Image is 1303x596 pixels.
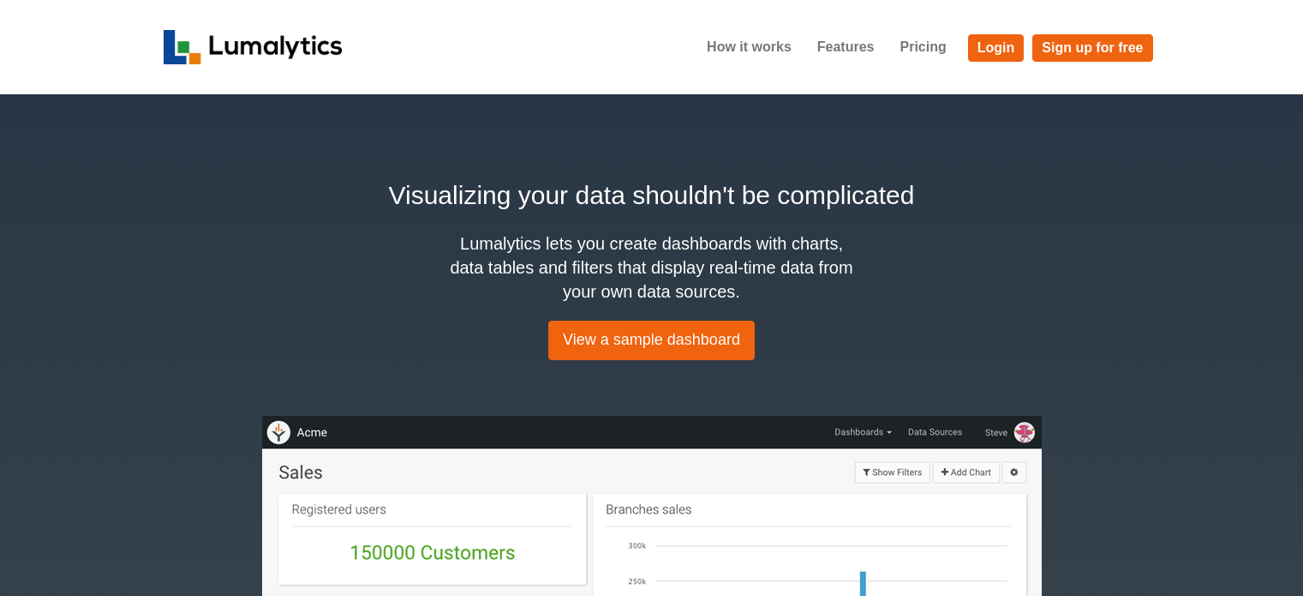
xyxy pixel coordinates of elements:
h2: Visualizing your data shouldn't be complicated [164,176,1140,214]
a: Sign up for free [1032,34,1152,62]
a: View a sample dashboard [548,321,755,360]
a: Pricing [887,26,959,69]
h4: Lumalytics lets you create dashboards with charts, data tables and filters that display real-time... [446,232,858,304]
a: How it works [694,26,804,69]
a: Features [804,26,888,69]
a: Login [968,34,1025,62]
img: logo_v2-f34f87db3d4d9f5311d6c47995059ad6168825a3e1eb260e01c8041e89355404.png [164,30,343,64]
